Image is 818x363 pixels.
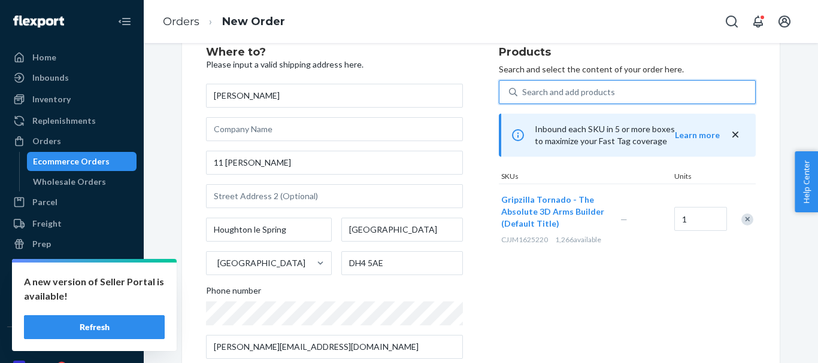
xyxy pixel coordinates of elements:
[32,51,56,63] div: Home
[222,15,285,28] a: New Order
[672,171,726,184] div: Units
[206,335,463,359] input: Email (Only Required for International)
[729,129,741,141] button: close
[32,93,71,105] div: Inventory
[7,255,137,274] a: Returns
[7,111,137,130] a: Replenishments
[501,235,548,244] span: CJJM1625220
[7,48,137,67] a: Home
[206,285,261,301] span: Phone number
[32,135,61,147] div: Orders
[206,184,463,208] input: Street Address 2 (Optional)
[7,337,137,356] button: Integrations
[206,117,463,141] input: Company Name
[32,72,69,84] div: Inbounds
[32,115,96,127] div: Replenishments
[206,84,463,108] input: First & Last Name
[32,238,51,250] div: Prep
[33,155,110,167] div: Ecommerce Orders
[32,218,62,230] div: Freight
[217,257,305,269] div: [GEOGRAPHIC_DATA]
[32,196,57,208] div: Parcel
[27,152,137,171] a: Ecommerce Orders
[746,10,770,33] button: Open notifications
[7,132,137,151] a: Orders
[620,214,628,224] span: —
[341,218,463,242] input: State
[113,10,137,33] button: Close Navigation
[24,274,165,303] p: A new version of Seller Portal is available!
[206,47,463,59] h2: Where to?
[499,47,756,59] h2: Products
[795,151,818,212] button: Help Center
[555,235,601,244] span: 1,266 available
[7,214,137,233] a: Freight
[13,16,64,28] img: Flexport logo
[772,10,796,33] button: Open account menu
[206,151,463,175] input: Street Address
[741,213,753,225] div: Remove Item
[163,15,199,28] a: Orders
[341,251,463,275] input: ZIP Code
[7,298,137,317] a: Billing
[501,194,604,228] span: Gripzilla Tornado - The Absolute 3D Arms Builder (Default Title)
[499,171,672,184] div: SKUs
[7,276,137,295] a: Reporting
[674,207,727,231] input: Quantity
[499,63,756,75] p: Search and select the content of your order here.
[7,193,137,212] a: Parcel
[522,86,615,98] div: Search and add products
[33,176,106,188] div: Wholesale Orders
[720,10,744,33] button: Open Search Box
[501,194,606,230] button: Gripzilla Tornado - The Absolute 3D Arms Builder (Default Title)
[206,218,332,242] input: City
[32,258,64,270] div: Returns
[499,114,756,157] div: Inbound each SKU in 5 or more boxes to maximize your Fast Tag coverage
[7,90,137,109] a: Inventory
[7,234,137,254] a: Prep
[216,257,217,269] input: [GEOGRAPHIC_DATA]
[27,172,137,191] a: Wholesale Orders
[7,68,137,87] a: Inbounds
[206,59,463,71] p: Please input a valid shipping address here.
[24,315,165,339] button: Refresh
[153,4,295,39] ol: breadcrumbs
[675,129,720,141] button: Learn more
